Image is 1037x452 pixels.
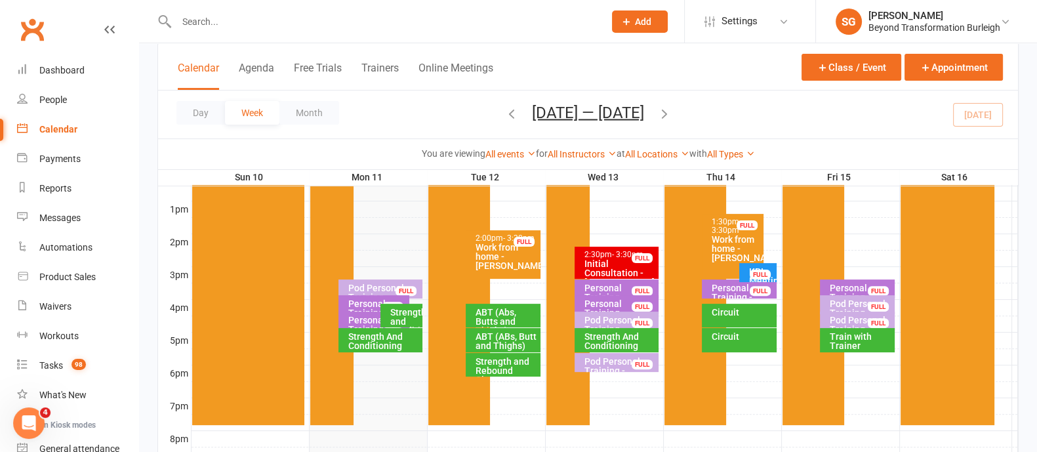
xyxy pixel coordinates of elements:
[17,203,138,233] a: Messages
[158,234,191,250] th: 2pm
[711,218,761,235] div: 1:30pm
[475,243,538,270] div: Work from home - [PERSON_NAME]
[829,283,892,320] div: Personal Training - [PERSON_NAME] [PERSON_NAME]
[39,65,85,75] div: Dashboard
[158,201,191,217] th: 1pm
[173,12,595,31] input: Search...
[532,103,644,121] button: [DATE] — [DATE]
[475,357,538,384] div: Strength and Rebound Class
[632,302,653,312] div: FULL
[158,299,191,316] th: 4pm
[39,183,71,194] div: Reports
[158,266,191,283] th: 3pm
[750,270,771,279] div: FULL
[17,321,138,351] a: Workouts
[17,85,138,115] a: People
[617,148,625,159] strong: at
[748,267,774,295] div: KPI Meeting [PERSON_NAME]
[548,149,617,159] a: All Instructors
[829,316,892,343] div: Pod Personal Training - [PERSON_NAME]
[584,299,656,327] div: Personal Training - [PERSON_NAME]
[868,286,889,296] div: FULL
[309,169,427,186] th: Mon 11
[422,148,485,159] strong: You are viewing
[17,144,138,174] a: Payments
[722,7,758,36] span: Settings
[737,220,758,230] div: FULL
[39,331,79,341] div: Workouts
[612,250,643,259] span: - 3:30pm
[348,299,407,327] div: Personal Training - [PERSON_NAME]
[899,169,1012,186] th: Sat 16
[712,217,741,235] span: - 3:30pm
[584,251,656,259] div: 2:30pm
[191,169,309,186] th: Sun 10
[13,407,45,439] iframe: Intercom live chat
[545,169,663,186] th: Wed 13
[829,332,892,350] div: Train with Trainer
[418,62,493,90] button: Online Meetings
[17,351,138,380] a: Tasks 98
[802,54,901,81] button: Class / Event
[868,10,1000,22] div: [PERSON_NAME]
[711,332,774,341] div: Circuit
[689,148,707,159] strong: with
[16,13,49,46] a: Clubworx
[475,308,538,335] div: ABT (Abs, Butts and Thighs)
[584,259,656,287] div: Initial Consultation - [PERSON_NAME]
[158,398,191,414] th: 7pm
[905,54,1003,81] button: Appointment
[663,169,781,186] th: Thu 14
[158,332,191,348] th: 5pm
[39,124,77,134] div: Calendar
[868,22,1000,33] div: Beyond Transformation Burleigh
[39,301,71,312] div: Waivers
[39,94,67,105] div: People
[279,101,339,125] button: Month
[584,332,656,350] div: Strength And Conditioning
[625,149,689,159] a: All Locations
[294,62,342,90] button: Free Trials
[17,174,138,203] a: Reports
[632,253,653,263] div: FULL
[39,154,81,164] div: Payments
[503,234,535,243] span: - 3:30pm
[39,272,96,282] div: Product Sales
[632,318,653,328] div: FULL
[427,169,545,186] th: Tue 12
[40,407,51,418] span: 4
[396,286,417,296] div: FULL
[475,234,538,243] div: 2:00pm
[475,332,538,350] div: ABT (ABs, Butt and Thighs)
[17,233,138,262] a: Automations
[536,148,548,159] strong: for
[707,149,755,159] a: All Types
[158,430,191,447] th: 8pm
[17,115,138,144] a: Calendar
[635,16,651,27] span: Add
[711,235,761,262] div: Work from home - [PERSON_NAME]
[382,302,403,312] div: FULL
[711,308,774,317] div: Circuit
[348,316,407,343] div: Personal Training - [PERSON_NAME]
[868,318,889,328] div: FULL
[632,360,653,369] div: FULL
[17,262,138,292] a: Product Sales
[17,292,138,321] a: Waivers
[348,332,420,350] div: Strength And Conditioning
[836,9,862,35] div: SG
[17,380,138,410] a: What's New
[612,10,668,33] button: Add
[584,357,656,384] div: Pod Personal Training - [PERSON_NAME]
[361,62,399,90] button: Trainers
[868,302,889,312] div: FULL
[39,242,92,253] div: Automations
[225,101,279,125] button: Week
[750,286,771,296] div: FULL
[176,101,225,125] button: Day
[239,62,274,90] button: Agenda
[158,365,191,381] th: 6pm
[584,283,656,311] div: Personal Training - [PERSON_NAME]
[829,299,892,327] div: Pod Personal Training - [PERSON_NAME]
[584,316,656,352] div: Pod Personal Training - [PERSON_NAME], [PERSON_NAME]...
